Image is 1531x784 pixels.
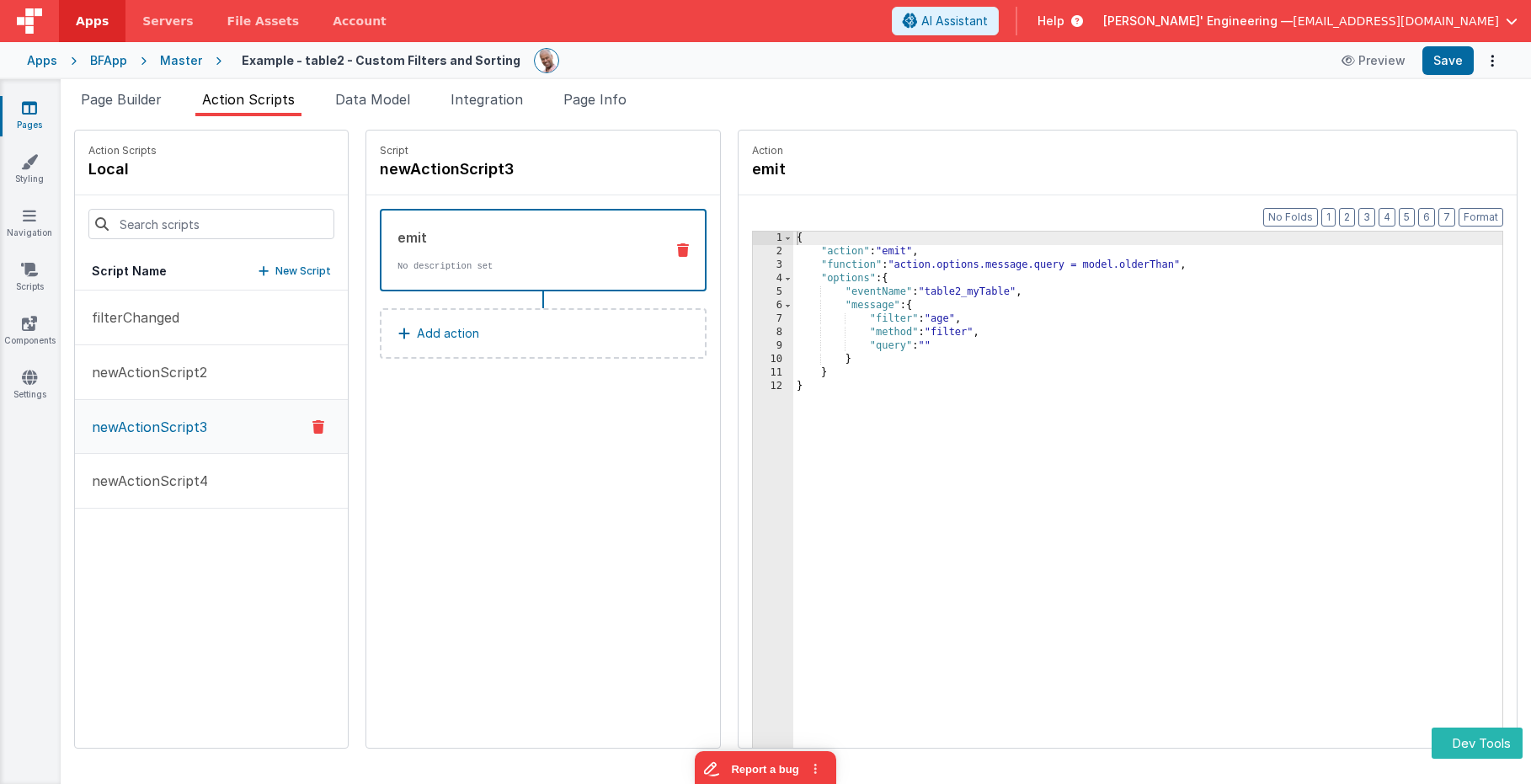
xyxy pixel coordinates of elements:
[88,144,157,157] p: Action Scripts
[92,263,167,280] h5: Script Name
[75,345,348,400] button: newActionScript2
[380,308,707,359] button: Add action
[90,52,127,69] div: BFApp
[1379,208,1395,227] button: 4
[1293,13,1499,29] span: [EMAIL_ADDRESS][DOMAIN_NAME]
[82,417,207,437] p: newActionScript3
[142,13,193,29] span: Servers
[75,400,348,454] button: newActionScript3
[380,144,707,157] p: Script
[753,353,793,366] div: 10
[921,13,988,29] span: AI Assistant
[1339,208,1355,227] button: 2
[1038,13,1064,29] span: Help
[259,263,331,280] button: New Script
[1263,208,1318,227] button: No Folds
[397,227,651,248] div: emit
[752,157,1005,181] h4: emit
[1103,13,1293,29] span: [PERSON_NAME]' Engineering —
[1399,208,1415,227] button: 5
[1331,47,1416,74] button: Preview
[753,245,793,259] div: 2
[397,259,651,273] p: No description set
[1459,208,1503,227] button: Format
[753,380,793,393] div: 12
[227,13,300,29] span: File Assets
[82,307,179,328] p: filterChanged
[75,454,348,509] button: newActionScript4
[81,91,162,108] span: Page Builder
[753,285,793,299] div: 5
[82,362,207,382] p: newActionScript2
[27,52,57,69] div: Apps
[753,259,793,272] div: 3
[1103,13,1518,29] button: [PERSON_NAME]' Engineering — [EMAIL_ADDRESS][DOMAIN_NAME]
[417,323,479,344] p: Add action
[202,91,295,108] span: Action Scripts
[160,52,202,69] div: Master
[753,326,793,339] div: 8
[753,312,793,326] div: 7
[242,54,520,67] h4: Example - table2 - Custom Filters and Sorting
[275,263,331,280] p: New Script
[1480,49,1504,72] button: Options
[1418,208,1435,227] button: 6
[753,232,793,245] div: 1
[1422,46,1474,75] button: Save
[563,91,627,108] span: Page Info
[451,91,523,108] span: Integration
[88,209,334,239] input: Search scripts
[76,13,109,29] span: Apps
[1432,728,1523,759] button: Dev Tools
[753,299,793,312] div: 6
[753,366,793,380] div: 11
[535,49,558,72] img: 11ac31fe5dc3d0eff3fbbbf7b26fa6e1
[753,339,793,353] div: 9
[82,471,208,491] p: newActionScript4
[1358,208,1375,227] button: 3
[892,7,999,35] button: AI Assistant
[88,157,157,181] h4: local
[380,157,632,181] h4: newActionScript3
[335,91,410,108] span: Data Model
[1438,208,1455,227] button: 7
[75,291,348,345] button: filterChanged
[752,144,1503,157] p: Action
[1321,208,1336,227] button: 1
[753,272,793,285] div: 4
